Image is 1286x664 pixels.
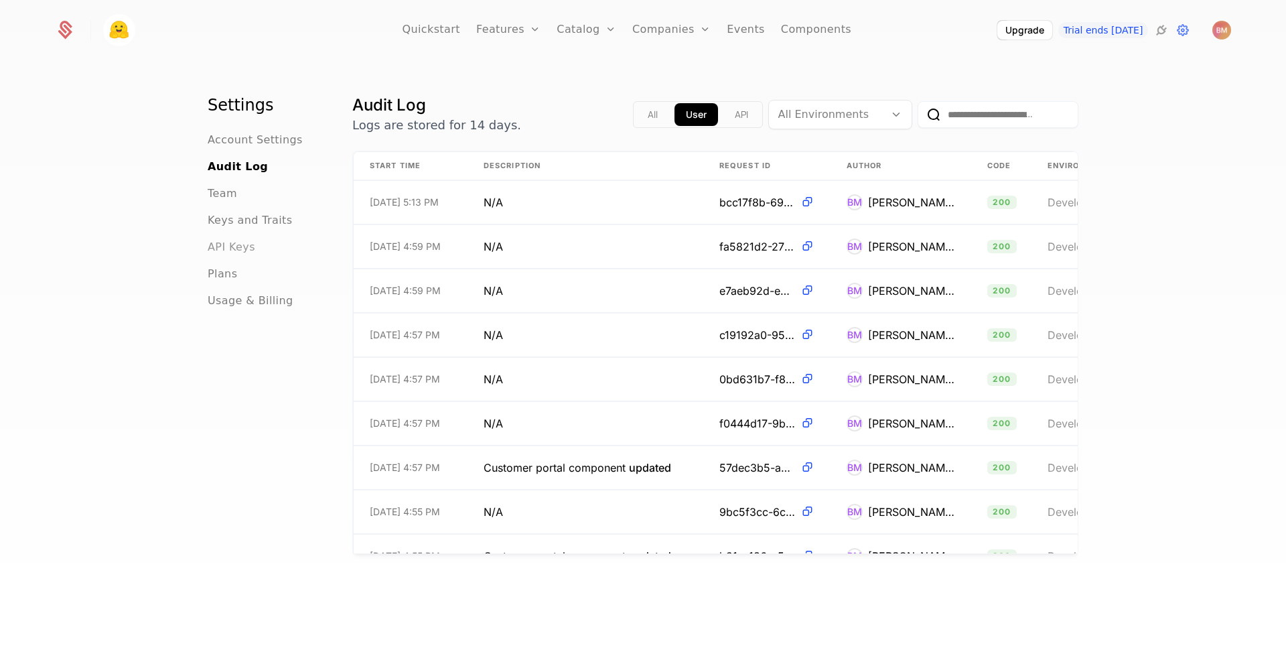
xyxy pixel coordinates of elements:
div: [PERSON_NAME] [868,239,955,255]
span: e7aeb92d-ebb1-469b-a5b0-fd8c46f98821 [719,283,795,299]
span: 57dec3b5-a686-42e1-bacb-d46e57dd18b0 [719,460,795,476]
button: Upgrade [997,21,1052,40]
div: [PERSON_NAME] [868,283,955,299]
span: 0bd631b7-f8ed-43dd-b039-fcc95508dc0a [719,371,795,387]
span: 200 [987,284,1017,297]
span: Development [1048,373,1115,386]
span: N/A [484,239,503,255]
img: Little Aunt [103,14,135,46]
button: all [636,103,669,126]
div: BM [847,371,863,387]
span: updated [629,549,671,563]
div: BM [847,327,863,343]
p: Logs are stored for 14 days. [352,116,521,135]
div: [PERSON_NAME] [868,548,955,564]
span: Development [1048,240,1115,253]
span: 9bc5f3cc-6c06-4298-85d9-bcb4df49b46b [719,504,795,520]
span: Customer portal component updated [484,460,671,476]
span: N/A [484,194,503,210]
h1: Settings [208,94,320,116]
span: Development [1048,505,1115,519]
span: [DATE] 4:57 PM [370,461,440,474]
button: app [674,103,718,126]
span: [DATE] 4:59 PM [370,284,441,297]
th: Code [971,152,1031,180]
span: b91ac186-c55d-49ae-82cb-e393a60c0c49 [719,548,795,564]
span: [DATE] 4:59 PM [370,240,441,253]
span: Development [1048,328,1115,342]
span: [DATE] 4:57 PM [370,373,440,386]
div: BM [847,548,863,564]
button: api [723,103,760,126]
span: Development [1048,196,1115,209]
span: f0444d17-9b47-4a19-b251-06fa8a7c8842 [719,415,795,431]
span: N/A [484,415,503,431]
span: Customer portal component updated [484,548,671,564]
a: Plans [208,266,237,282]
span: Development [1048,549,1115,563]
span: Development [1048,461,1115,474]
div: [PERSON_NAME] [868,460,955,476]
span: [DATE] 5:13 PM [370,196,439,209]
button: Open user button [1212,21,1231,40]
span: N/A [484,327,503,343]
span: [DATE] 4:55 PM [370,549,440,563]
a: Integrations [1153,22,1169,38]
span: [DATE] 4:57 PM [370,417,440,430]
span: [DATE] 4:57 PM [370,328,440,342]
div: BM [847,460,863,476]
span: Development [1048,417,1115,430]
div: BM [847,283,863,299]
div: BM [847,415,863,431]
a: Usage & Billing [208,293,293,309]
span: 200 [987,461,1017,474]
a: Trial ends [DATE] [1058,22,1149,38]
span: 200 [987,549,1017,563]
span: bcc17f8b-69f3-4ea3-91cb-1e204c34571d [719,194,795,210]
span: 200 [987,417,1017,430]
th: Start Time [354,152,468,180]
th: Environment [1031,152,1165,180]
span: updated [629,461,671,474]
a: API Keys [208,239,255,255]
div: [PERSON_NAME] [868,371,955,387]
span: c19192a0-95b9-4e9b-ad68-ab3389685da7 [719,327,795,343]
nav: Main [208,94,320,309]
span: Development [1048,284,1115,297]
div: [PERSON_NAME] [868,504,955,520]
div: BM [847,504,863,520]
div: BM [847,239,863,255]
span: N/A [484,371,503,387]
th: Description [468,152,703,180]
div: [PERSON_NAME] [868,415,955,431]
span: N/A [484,504,503,520]
a: Audit Log [208,159,268,175]
a: Account Settings [208,132,303,148]
span: N/A [484,283,503,299]
img: Beom Mee [1212,21,1231,40]
div: Text alignment [633,101,763,128]
span: 200 [987,328,1017,342]
span: fa5821d2-2767-41f0-a987-2e246d7b83a1 [719,239,795,255]
a: Team [208,186,237,202]
h1: Audit Log [352,94,521,116]
a: Settings [1175,22,1191,38]
div: [PERSON_NAME] [868,194,955,210]
span: [DATE] 4:55 PM [370,505,440,519]
a: Keys and Traits [208,212,292,228]
th: Request ID [703,152,831,180]
span: 200 [987,505,1017,519]
div: BM [847,194,863,210]
span: 200 [987,240,1017,253]
span: 200 [987,196,1017,209]
span: 200 [987,373,1017,386]
div: [PERSON_NAME] [868,327,955,343]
